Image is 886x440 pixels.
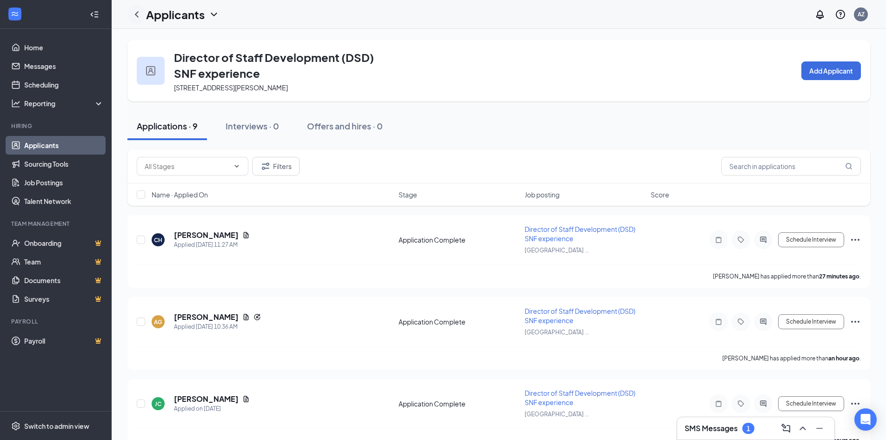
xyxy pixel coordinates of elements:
svg: Note [713,400,724,407]
svg: ChevronDown [233,162,240,170]
p: [PERSON_NAME] has applied more than . [722,354,861,362]
a: DocumentsCrown [24,271,104,290]
svg: Document [242,395,250,403]
svg: Tag [735,400,746,407]
h3: Director of Staff Development (DSD) SNF experience [174,49,395,81]
img: user icon [146,66,155,75]
h5: [PERSON_NAME] [174,394,239,404]
span: [GEOGRAPHIC_DATA] ... [525,411,589,418]
button: Schedule Interview [778,396,844,411]
div: Reporting [24,99,104,108]
span: Job posting [525,190,560,199]
span: [STREET_ADDRESS][PERSON_NAME] [174,83,288,92]
svg: Notifications [814,9,826,20]
b: an hour ago [828,355,859,362]
a: Messages [24,57,104,75]
h5: [PERSON_NAME] [174,312,239,322]
h3: SMS Messages [685,423,738,433]
button: Minimize [812,421,827,436]
svg: Settings [11,421,20,431]
svg: Filter [260,161,271,172]
svg: QuestionInfo [835,9,846,20]
svg: Document [242,313,250,321]
svg: ComposeMessage [780,423,792,434]
button: Schedule Interview [778,314,844,329]
svg: ActiveChat [758,318,769,325]
div: AG [154,318,162,326]
a: PayrollCrown [24,332,104,350]
div: 1 [746,425,750,433]
svg: Document [242,231,250,239]
svg: Tag [735,318,746,325]
div: Application Complete [399,317,519,326]
button: ComposeMessage [779,421,793,436]
svg: Reapply [253,313,261,321]
button: Filter Filters [252,157,300,176]
svg: ChevronLeft [131,9,142,20]
div: Application Complete [399,235,519,244]
b: 27 minutes ago [819,273,859,280]
svg: Minimize [814,423,825,434]
span: Stage [399,190,417,199]
a: Sourcing Tools [24,155,104,173]
svg: WorkstreamLogo [10,9,20,19]
div: Hiring [11,122,102,130]
input: Search in applications [721,157,861,176]
span: [GEOGRAPHIC_DATA] ... [525,329,589,336]
button: Add Applicant [801,61,861,80]
button: Schedule Interview [778,232,844,247]
div: Offers and hires · 0 [307,120,383,132]
a: Scheduling [24,75,104,94]
svg: ChevronDown [208,9,220,20]
svg: Note [713,236,724,244]
svg: Analysis [11,99,20,108]
svg: ActiveChat [758,236,769,244]
button: ChevronUp [795,421,810,436]
h5: [PERSON_NAME] [174,230,239,240]
span: Score [651,190,669,199]
svg: Ellipses [850,234,861,245]
input: All Stages [145,161,229,171]
a: TeamCrown [24,252,104,271]
h1: Applicants [146,7,205,22]
a: Job Postings [24,173,104,192]
p: [PERSON_NAME] has applied more than . [713,272,861,280]
div: Applications · 9 [137,120,198,132]
svg: Ellipses [850,398,861,409]
a: Talent Network [24,192,104,210]
span: [GEOGRAPHIC_DATA] ... [525,247,589,254]
span: Director of Staff Development (DSD) SNF experience [525,307,635,325]
svg: Collapse [90,10,99,19]
svg: ChevronUp [797,423,808,434]
div: AZ [858,10,865,18]
svg: MagnifyingGlass [845,162,853,170]
div: JC [155,400,161,408]
div: Application Complete [399,399,519,408]
svg: ActiveChat [758,400,769,407]
div: Switch to admin view [24,421,89,431]
div: CH [154,236,162,244]
div: Applied on [DATE] [174,404,250,413]
span: Name · Applied On [152,190,208,199]
svg: Note [713,318,724,325]
div: Payroll [11,318,102,325]
a: Home [24,38,104,57]
a: OnboardingCrown [24,234,104,252]
svg: Ellipses [850,316,861,327]
div: Applied [DATE] 10:36 AM [174,322,261,332]
span: Director of Staff Development (DSD) SNF experience [525,389,635,406]
a: SurveysCrown [24,290,104,308]
span: Director of Staff Development (DSD) SNF experience [525,225,635,243]
a: Applicants [24,136,104,155]
div: Applied [DATE] 11:27 AM [174,240,250,250]
div: Open Intercom Messenger [854,408,877,431]
div: Interviews · 0 [226,120,279,132]
svg: Tag [735,236,746,244]
div: Team Management [11,220,102,228]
